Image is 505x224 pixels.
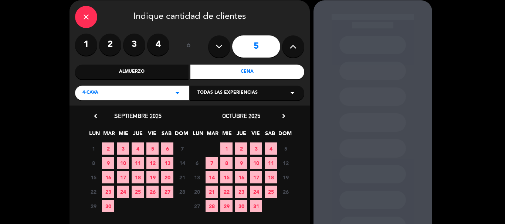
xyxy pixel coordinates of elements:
[279,186,292,198] span: 26
[250,200,262,212] span: 31
[87,200,99,212] span: 29
[280,112,288,120] i: chevron_right
[265,186,277,198] span: 25
[206,186,218,198] span: 21
[176,142,188,155] span: 7
[102,186,114,198] span: 23
[235,200,247,212] span: 30
[132,157,144,169] span: 11
[102,200,114,212] span: 30
[92,112,99,120] i: chevron_left
[87,171,99,183] span: 15
[265,142,277,155] span: 4
[176,186,188,198] span: 28
[87,186,99,198] span: 22
[146,129,158,141] span: VIE
[99,34,121,56] label: 2
[191,157,203,169] span: 6
[146,157,159,169] span: 12
[146,142,159,155] span: 5
[221,129,233,141] span: MIE
[206,157,218,169] span: 7
[191,186,203,198] span: 20
[102,157,114,169] span: 9
[192,129,204,141] span: LUN
[102,142,114,155] span: 2
[88,129,101,141] span: LUN
[132,129,144,141] span: JUE
[220,171,233,183] span: 15
[146,186,159,198] span: 26
[75,34,97,56] label: 1
[250,186,262,198] span: 24
[177,34,201,59] div: ó
[220,142,233,155] span: 1
[176,171,188,183] span: 21
[161,157,173,169] span: 13
[222,112,260,120] span: octubre 2025
[265,157,277,169] span: 11
[220,200,233,212] span: 29
[175,129,187,141] span: DOM
[206,171,218,183] span: 14
[279,157,292,169] span: 12
[117,186,129,198] span: 24
[220,157,233,169] span: 8
[235,142,247,155] span: 2
[250,129,262,141] span: VIE
[206,129,218,141] span: MAR
[279,171,292,183] span: 19
[250,142,262,155] span: 3
[87,142,99,155] span: 1
[103,129,115,141] span: MAR
[197,89,258,97] span: Todas las experiencias
[176,157,188,169] span: 14
[82,89,98,97] span: 4-CAVA
[173,89,182,97] i: arrow_drop_down
[161,186,173,198] span: 27
[191,200,203,212] span: 27
[132,186,144,198] span: 25
[146,171,159,183] span: 19
[102,171,114,183] span: 16
[75,65,189,79] div: Almuerzo
[235,129,247,141] span: JUE
[75,6,304,28] div: Indique cantidad de clientes
[265,171,277,183] span: 18
[191,171,203,183] span: 13
[117,157,129,169] span: 10
[161,171,173,183] span: 20
[147,34,169,56] label: 4
[190,65,304,79] div: Cena
[123,34,145,56] label: 3
[87,157,99,169] span: 8
[117,142,129,155] span: 3
[235,171,247,183] span: 16
[220,186,233,198] span: 22
[250,157,262,169] span: 10
[82,13,91,21] i: close
[278,129,291,141] span: DOM
[114,112,162,120] span: septiembre 2025
[160,129,173,141] span: SAB
[132,171,144,183] span: 18
[264,129,276,141] span: SAB
[206,200,218,212] span: 28
[288,89,297,97] i: arrow_drop_down
[250,171,262,183] span: 17
[161,142,173,155] span: 6
[235,186,247,198] span: 23
[117,171,129,183] span: 17
[117,129,129,141] span: MIE
[235,157,247,169] span: 9
[132,142,144,155] span: 4
[279,142,292,155] span: 5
